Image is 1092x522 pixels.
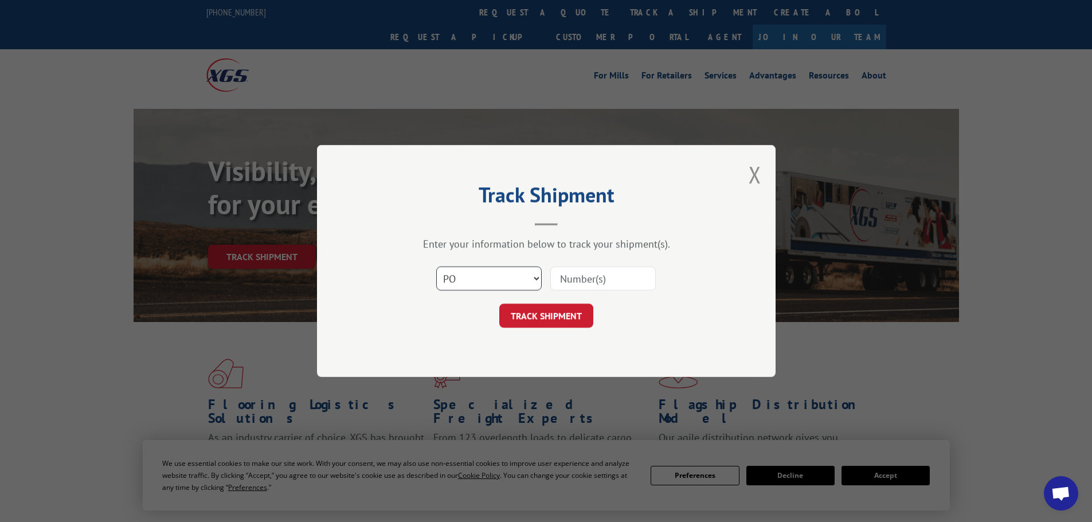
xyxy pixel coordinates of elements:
div: Open chat [1044,476,1078,511]
h2: Track Shipment [374,187,718,209]
div: Enter your information below to track your shipment(s). [374,237,718,250]
input: Number(s) [550,266,656,291]
button: Close modal [749,159,761,190]
button: TRACK SHIPMENT [499,304,593,328]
